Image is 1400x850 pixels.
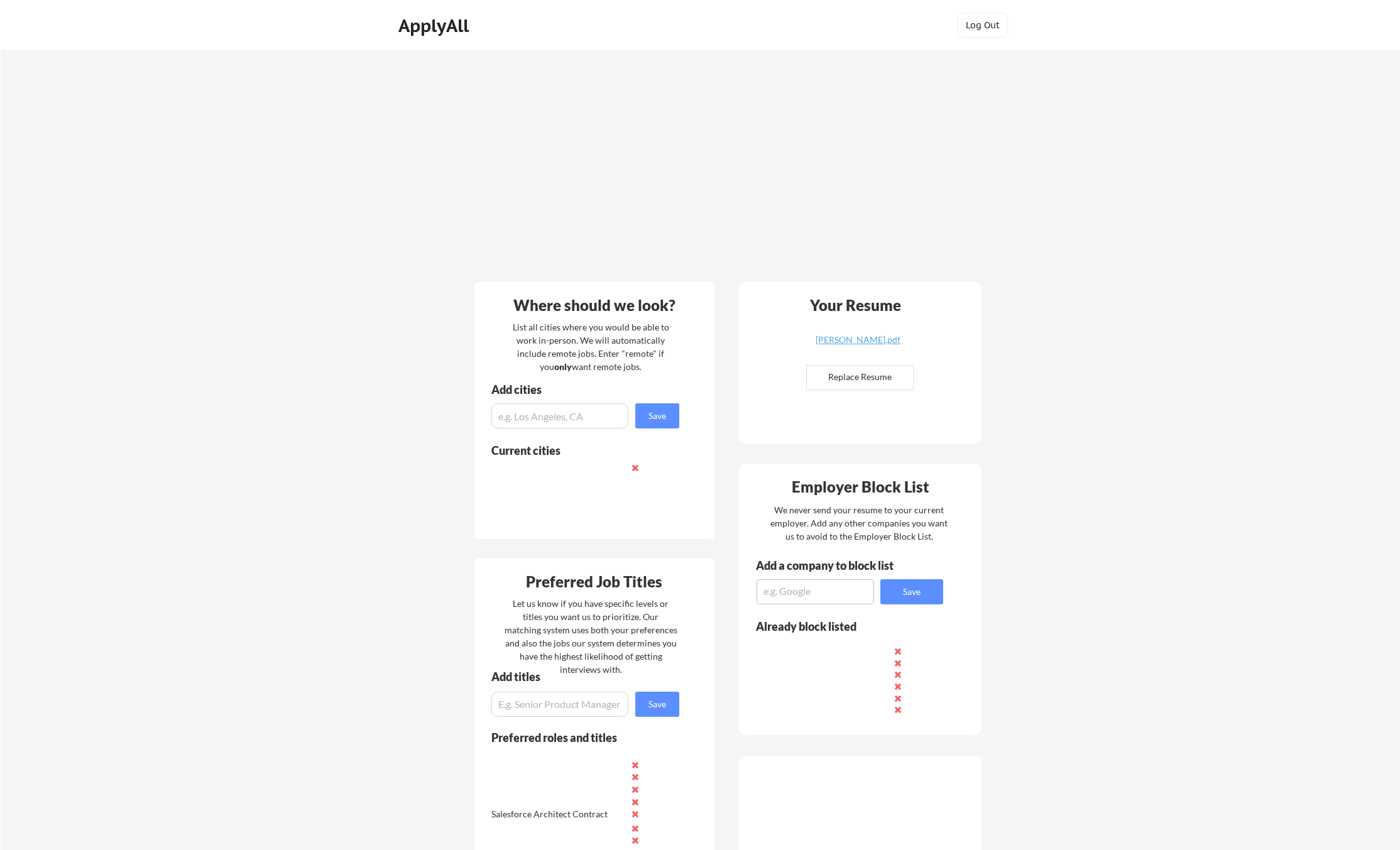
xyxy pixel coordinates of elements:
[635,403,679,428] button: Save
[635,692,679,717] button: Save
[491,692,628,717] input: E.g. Senior Product Manager
[491,671,669,682] div: Add titles
[880,579,943,604] button: Save
[784,335,933,355] a: [PERSON_NAME].pdf
[794,298,918,313] div: Your Resume
[784,335,933,344] div: [PERSON_NAME].pdf
[770,503,949,543] div: We never send your resume to your current employer. Add any other companies you want us to avoid ...
[478,298,711,313] div: Where should we look?
[958,13,1008,38] button: Log Out
[478,574,711,589] div: Preferred Job Titles
[491,403,628,428] input: e.g. Los Angeles, CA
[491,384,682,395] div: Add cities
[554,361,572,372] strong: only
[744,479,978,494] div: Employer Block List
[398,15,473,36] div: ApplyAll
[505,597,677,676] div: Let us know if you have specific levels or titles you want us to prioritize. Our matching system ...
[756,560,913,571] div: Add a company to block list
[491,808,624,820] div: Salesforce Architect Contract
[491,732,662,743] div: Preferred roles and titles
[491,445,665,456] div: Current cities
[756,621,926,632] div: Already block listed
[505,320,677,373] div: List all cities where you would be able to work in-person. We will automatically include remote j...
